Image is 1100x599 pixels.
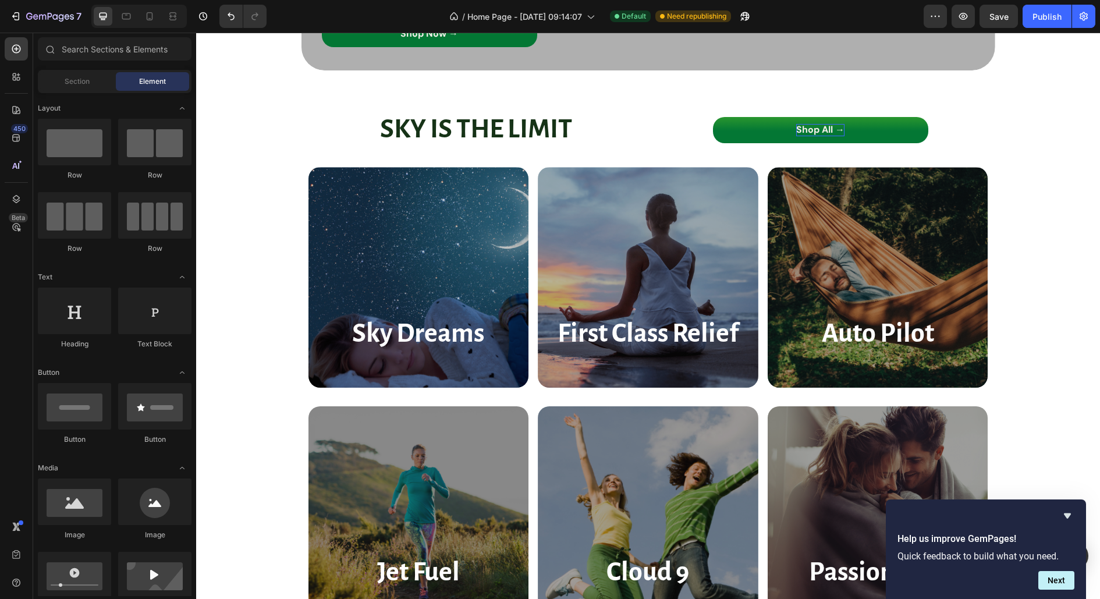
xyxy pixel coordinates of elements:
div: Rich Text Editor. Editing area: main [600,91,648,104]
strong: Sky Dreams [156,287,288,315]
button: Save [980,5,1018,28]
span: Need republishing [667,11,726,22]
div: Row [38,243,111,254]
h2: Rich Text Editor. Editing area: main [112,77,448,116]
span: Section [65,76,90,87]
div: Background Image [572,134,792,355]
input: Search Sections & Elements [38,37,191,61]
span: / [462,10,465,23]
button: Hide survey [1060,509,1074,523]
span: Toggle open [173,268,191,286]
div: Overlay [112,134,333,355]
div: Image [38,530,111,540]
span: Default [622,11,646,22]
div: Overlay [112,374,333,594]
p: Shop All → [600,91,648,104]
div: Text Block [118,339,191,349]
div: Undo/Redo [219,5,267,28]
a: Rich Text Editor. Editing area: main [517,84,732,111]
iframe: Design area [196,33,1100,599]
div: Row [38,170,111,180]
strong: Jet Fuel [181,526,264,554]
strong: SKY IS THE LIMIT [184,83,376,111]
div: Background Image [112,134,333,355]
span: Toggle open [173,459,191,477]
div: Overlay [572,374,792,594]
div: Beta [9,213,28,222]
div: Button [38,434,111,445]
div: Help us improve GemPages! [897,509,1074,590]
div: Row [118,170,191,180]
h2: Help us improve GemPages! [897,532,1074,546]
div: Background Image [342,374,562,594]
div: Overlay [572,134,792,355]
div: Background Image [342,134,562,355]
div: Row [118,243,191,254]
div: Overlay [342,134,562,355]
p: 7 [76,9,81,23]
div: Button [118,434,191,445]
span: Media [38,463,58,473]
span: Element [139,76,166,87]
div: Background Image [572,374,792,594]
span: Button [38,367,59,378]
button: Next question [1038,571,1074,590]
div: Overlay [342,374,562,594]
p: ⁠⁠⁠⁠⁠⁠⁠ [113,79,446,115]
div: 450 [11,124,28,133]
strong: Auto Pilot [626,287,738,315]
span: Toggle open [173,363,191,382]
span: Toggle open [173,99,191,118]
div: Publish [1032,10,1062,23]
h2: Passion/ Sex [581,509,783,570]
p: Quick feedback to build what you need. [897,551,1074,562]
div: Heading [38,339,111,349]
button: Publish [1023,5,1071,28]
button: 7 [5,5,87,28]
span: Save [989,12,1009,22]
span: Text [38,272,52,282]
div: Image [118,530,191,540]
h2: Cloud 9 [351,509,553,570]
span: Home Page - [DATE] 09:14:07 [467,10,582,23]
strong: First Class Relief [361,287,542,315]
span: Layout [38,103,61,114]
div: Background Image [112,374,333,594]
